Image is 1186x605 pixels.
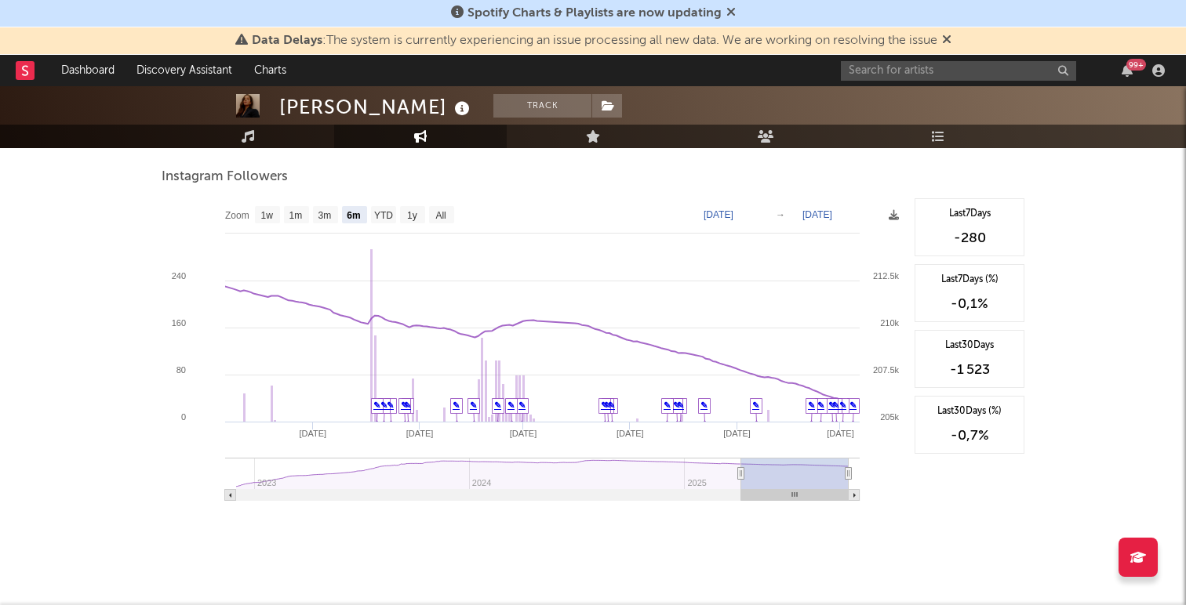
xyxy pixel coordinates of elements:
button: 99+ [1122,64,1133,77]
a: Dashboard [50,55,126,86]
div: -280 [923,229,1016,248]
a: ✎ [518,400,526,410]
text: 3m [318,210,332,221]
a: ✎ [817,400,824,410]
a: Discovery Assistant [126,55,243,86]
div: [PERSON_NAME] [279,94,474,120]
a: ✎ [664,400,671,410]
a: Charts [243,55,297,86]
text: YTD [374,210,393,221]
a: ✎ [832,400,839,410]
a: ✎ [677,400,684,410]
a: ✎ [601,400,608,410]
text: All [435,210,446,221]
text: [DATE] [617,429,644,438]
div: Last 7 Days [923,207,1016,221]
text: Zoom [225,210,249,221]
a: ✎ [673,400,680,410]
span: Data Delays [252,34,322,47]
a: ✎ [839,400,846,410]
a: ✎ [608,400,615,410]
text: 212.5k [873,271,900,281]
a: ✎ [752,400,759,410]
text: [DATE] [723,429,751,438]
div: Last 30 Days [923,339,1016,353]
text: 207.5k [873,365,900,375]
span: : The system is currently experiencing an issue processing all new data. We are working on resolv... [252,34,937,47]
a: ✎ [508,400,515,410]
a: ✎ [494,400,501,410]
text: 0 [181,412,186,422]
text: 240 [172,271,186,281]
text: [DATE] [299,429,326,438]
div: Last 30 Days (%) [923,404,1016,418]
a: ✎ [470,400,477,410]
span: Spotify Charts & Playlists are now updating [467,7,722,20]
text: 6m [347,210,360,221]
text: 205k [880,412,899,422]
text: 1w [261,210,274,221]
a: ✎ [700,400,708,410]
text: [DATE] [704,209,733,220]
span: Dismiss [942,34,951,47]
text: 1y [407,210,417,221]
span: Dismiss [726,7,736,20]
div: Last 7 Days (%) [923,273,1016,287]
a: ✎ [849,400,857,410]
button: Track [493,94,591,118]
div: -0,1 % [923,295,1016,313]
div: -0,7 % [923,426,1016,445]
a: ✎ [387,400,394,410]
a: ✎ [453,400,460,410]
a: ✎ [808,400,815,410]
input: Search for artists [841,61,1076,81]
text: 80 [176,365,186,375]
div: -1 523 [923,360,1016,379]
div: 99 + [1126,59,1146,71]
text: [DATE] [406,429,434,438]
text: [DATE] [802,209,832,220]
text: 160 [172,318,186,328]
text: → [776,209,785,220]
text: 1m [289,210,303,221]
text: [DATE] [827,429,854,438]
span: Instagram Followers [162,168,288,187]
a: ✎ [373,400,380,410]
a: ✎ [828,400,835,410]
a: ✎ [380,400,387,410]
text: [DATE] [510,429,537,438]
a: ✎ [401,400,408,410]
text: 210k [880,318,899,328]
